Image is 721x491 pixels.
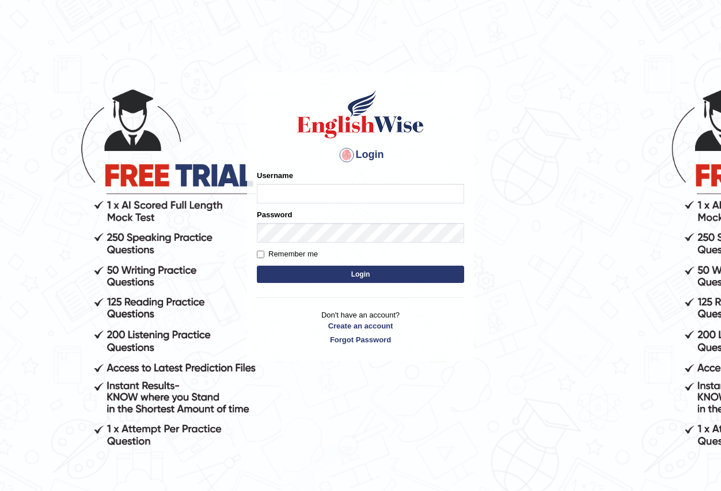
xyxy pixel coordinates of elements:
[257,309,464,345] p: Don't have an account?
[257,266,464,283] button: Login
[257,251,264,258] input: Remember me
[295,88,426,140] img: Logo of English Wise sign in for intelligent practice with AI
[257,248,318,260] label: Remember me
[257,209,292,220] label: Password
[257,170,293,181] label: Username
[257,334,464,345] a: Forgot Password
[257,320,464,331] a: Create an account
[257,146,464,164] h4: Login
